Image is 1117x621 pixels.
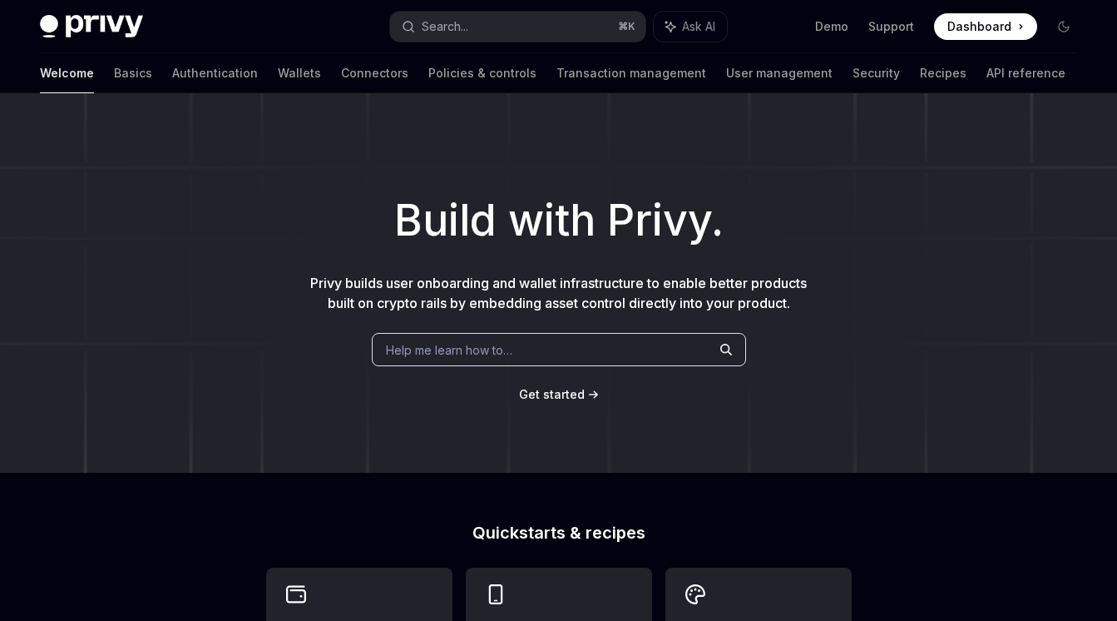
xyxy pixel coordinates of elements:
h1: Build with Privy. [27,188,1090,253]
a: User management [726,53,833,93]
a: Connectors [341,53,408,93]
a: Wallets [278,53,321,93]
a: API reference [986,53,1065,93]
a: Dashboard [934,13,1037,40]
a: Recipes [920,53,966,93]
a: Policies & controls [428,53,536,93]
div: Search... [422,17,468,37]
button: Ask AI [654,12,727,42]
a: Demo [815,18,848,35]
h2: Quickstarts & recipes [266,524,852,541]
span: Privy builds user onboarding and wallet infrastructure to enable better products built on crypto ... [310,275,807,311]
a: Basics [114,53,152,93]
span: Dashboard [947,18,1011,35]
a: Authentication [172,53,258,93]
span: Help me learn how to… [386,341,512,359]
a: Support [868,18,914,35]
button: Search...⌘K [390,12,645,42]
span: Ask AI [682,18,715,35]
span: Get started [519,387,585,401]
img: dark logo [40,15,143,38]
a: Welcome [40,53,94,93]
a: Transaction management [556,53,706,93]
a: Security [853,53,900,93]
a: Get started [519,386,585,403]
span: ⌘ K [618,20,635,33]
button: Toggle dark mode [1050,13,1077,40]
